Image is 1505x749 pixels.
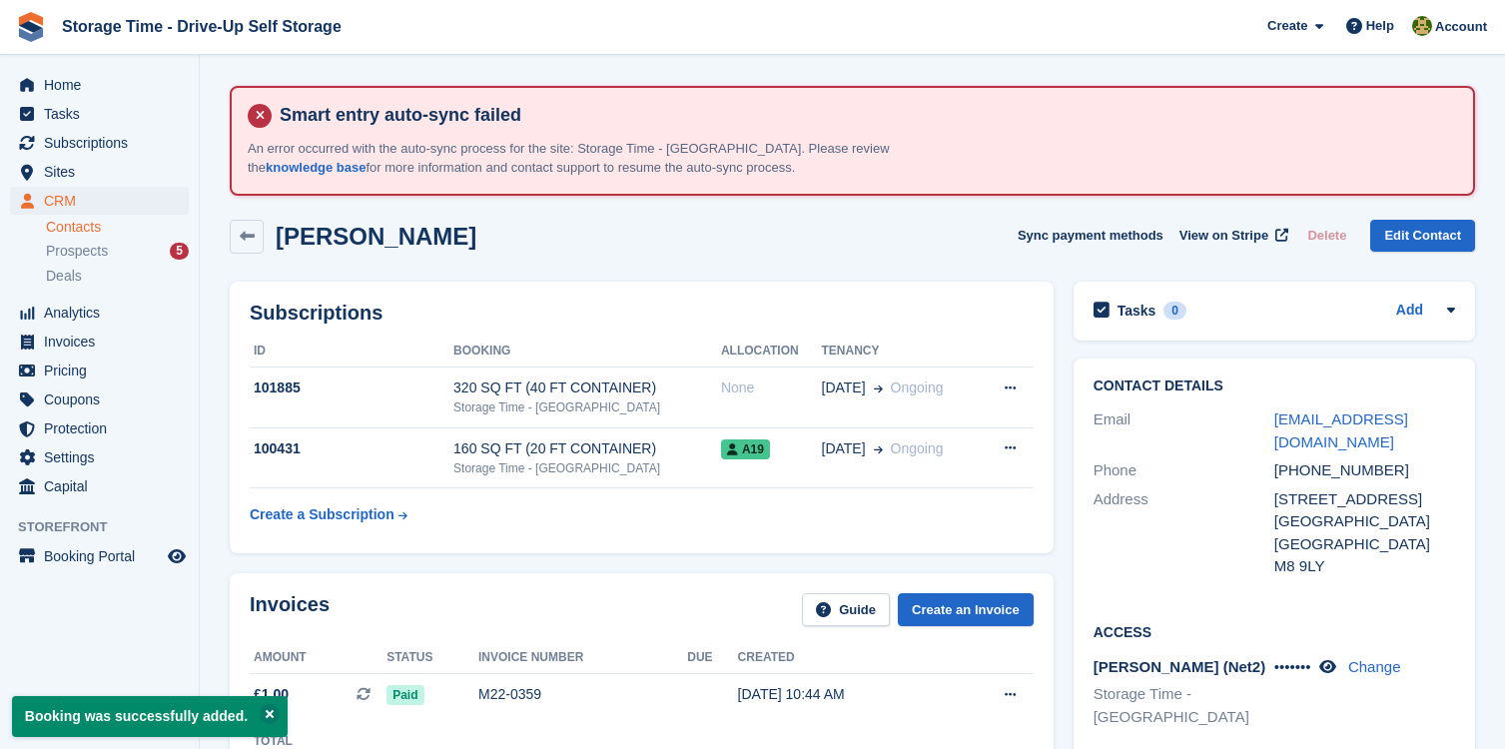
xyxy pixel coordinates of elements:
[687,642,737,674] th: Due
[250,302,1034,325] h2: Subscriptions
[1094,378,1455,394] h2: Contact Details
[272,104,1457,127] h4: Smart entry auto-sync failed
[10,385,189,413] a: menu
[1435,17,1487,37] span: Account
[1348,658,1401,675] a: Change
[478,642,687,674] th: Invoice number
[44,299,164,327] span: Analytics
[822,438,866,459] span: [DATE]
[46,267,82,286] span: Deals
[54,10,350,43] a: Storage Time - Drive-Up Self Storage
[453,438,721,459] div: 160 SQ FT (20 FT CONTAINER)
[1370,220,1475,253] a: Edit Contact
[1274,459,1455,482] div: [PHONE_NUMBER]
[10,129,189,157] a: menu
[10,542,189,570] a: menu
[266,160,366,175] a: knowledge base
[1274,410,1408,450] a: [EMAIL_ADDRESS][DOMAIN_NAME]
[802,593,890,626] a: Guide
[822,377,866,398] span: [DATE]
[248,139,947,178] p: An error occurred with the auto-sync process for the site: Storage Time - [GEOGRAPHIC_DATA]. Plea...
[10,357,189,384] a: menu
[46,218,189,237] a: Contacts
[1094,488,1274,578] div: Address
[386,685,423,705] span: Paid
[44,542,164,570] span: Booking Portal
[44,129,164,157] span: Subscriptions
[1094,621,1455,641] h2: Access
[386,642,478,674] th: Status
[453,377,721,398] div: 320 SQ FT (40 FT CONTAINER)
[1094,683,1274,728] li: Storage Time - [GEOGRAPHIC_DATA]
[453,336,721,368] th: Booking
[1179,226,1268,246] span: View on Stripe
[10,187,189,215] a: menu
[10,414,189,442] a: menu
[46,242,108,261] span: Prospects
[10,100,189,128] a: menu
[721,439,770,459] span: A19
[898,593,1034,626] a: Create an Invoice
[44,328,164,356] span: Invoices
[822,336,980,368] th: Tenancy
[250,642,386,674] th: Amount
[453,398,721,416] div: Storage Time - [GEOGRAPHIC_DATA]
[165,544,189,568] a: Preview store
[170,243,189,260] div: 5
[44,71,164,99] span: Home
[453,459,721,477] div: Storage Time - [GEOGRAPHIC_DATA]
[250,336,453,368] th: ID
[44,414,164,442] span: Protection
[1274,533,1455,556] div: [GEOGRAPHIC_DATA]
[478,684,687,705] div: M22-0359
[1118,302,1156,320] h2: Tasks
[44,385,164,413] span: Coupons
[10,472,189,500] a: menu
[10,158,189,186] a: menu
[250,504,394,525] div: Create a Subscription
[1274,555,1455,578] div: M8 9LY
[44,357,164,384] span: Pricing
[1396,300,1423,323] a: Add
[10,71,189,99] a: menu
[1274,488,1455,511] div: [STREET_ADDRESS]
[1163,302,1186,320] div: 0
[1274,510,1455,533] div: [GEOGRAPHIC_DATA]
[738,642,951,674] th: Created
[10,443,189,471] a: menu
[250,438,453,459] div: 100431
[10,299,189,327] a: menu
[1094,408,1274,453] div: Email
[1171,220,1292,253] a: View on Stripe
[250,377,453,398] div: 101885
[44,100,164,128] span: Tasks
[44,187,164,215] span: CRM
[1299,220,1354,253] button: Delete
[46,266,189,287] a: Deals
[12,696,288,737] p: Booking was successfully added.
[721,336,822,368] th: Allocation
[1274,658,1311,675] span: •••••••
[250,496,407,533] a: Create a Subscription
[721,377,822,398] div: None
[276,223,476,250] h2: [PERSON_NAME]
[1366,16,1394,36] span: Help
[1267,16,1307,36] span: Create
[46,241,189,262] a: Prospects 5
[250,593,330,626] h2: Invoices
[44,158,164,186] span: Sites
[738,684,951,705] div: [DATE] 10:44 AM
[891,440,944,456] span: Ongoing
[1018,220,1163,253] button: Sync payment methods
[18,517,199,537] span: Storefront
[1094,658,1266,675] span: [PERSON_NAME] (Net2)
[1412,16,1432,36] img: Zain Sarwar
[254,684,289,705] span: £1.00
[44,443,164,471] span: Settings
[1094,459,1274,482] div: Phone
[891,379,944,395] span: Ongoing
[10,328,189,356] a: menu
[16,12,46,42] img: stora-icon-8386f47178a22dfd0bd8f6a31ec36ba5ce8667c1dd55bd0f319d3a0aa187defe.svg
[44,472,164,500] span: Capital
